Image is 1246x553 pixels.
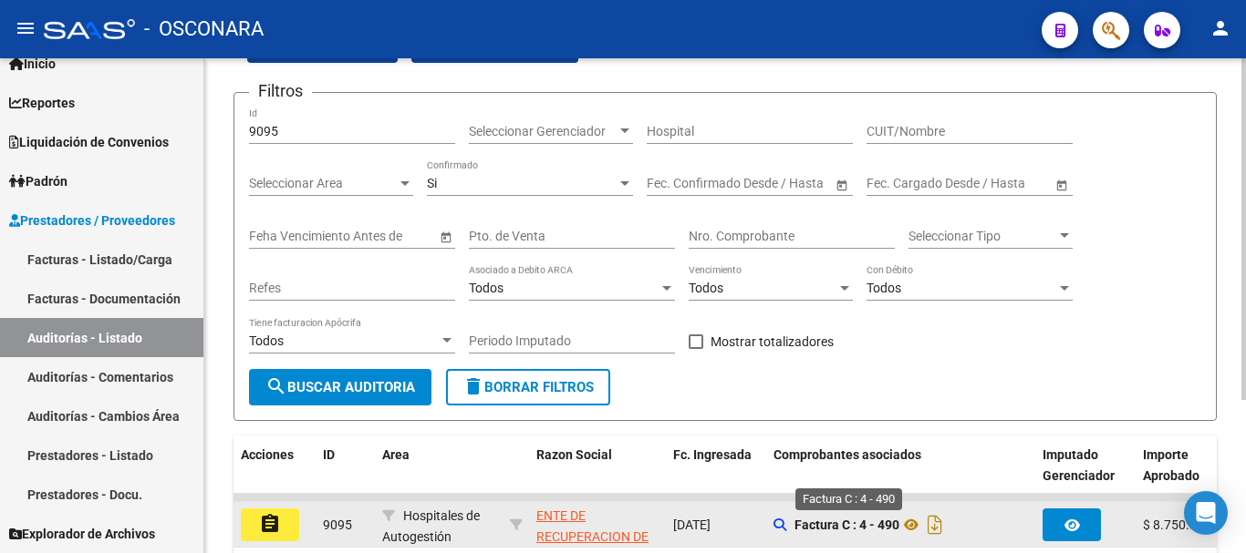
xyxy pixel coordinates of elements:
[265,379,415,395] span: Buscar Auditoria
[909,229,1056,244] span: Seleccionar Tipo
[265,375,287,397] mat-icon: search
[446,369,610,405] button: Borrar Filtros
[729,176,818,191] input: Fecha fin
[249,78,312,104] h3: Filtros
[375,435,503,516] datatable-header-cell: Area
[774,447,921,462] span: Comprobantes asociados
[923,510,947,539] i: Descargar documento
[9,210,175,230] span: Prestadores / Proveedores
[794,517,899,532] strong: Factura C : 4 - 490
[9,132,169,152] span: Liquidación de Convenios
[832,175,851,194] button: Open calendar
[673,517,711,532] span: [DATE]
[867,176,933,191] input: Fecha inicio
[241,447,294,462] span: Acciones
[436,227,455,246] button: Open calendar
[1136,435,1236,516] datatable-header-cell: Importe Aprobado
[536,506,659,544] div: - 30718615700
[15,17,36,39] mat-icon: menu
[536,447,612,462] span: Razon Social
[249,333,284,348] span: Todos
[323,517,352,532] span: 9095
[766,435,1035,516] datatable-header-cell: Comprobantes asociados
[1210,17,1231,39] mat-icon: person
[323,447,335,462] span: ID
[9,93,75,113] span: Reportes
[316,435,375,516] datatable-header-cell: ID
[1143,517,1229,532] span: $ 8.750.398,75
[249,369,431,405] button: Buscar Auditoria
[144,9,264,49] span: - OSCONARA
[259,513,281,535] mat-icon: assignment
[9,524,155,544] span: Explorador de Archivos
[469,124,617,139] span: Seleccionar Gerenciador
[234,435,316,516] datatable-header-cell: Acciones
[689,281,723,295] span: Todos
[949,176,1038,191] input: Fecha fin
[9,171,67,191] span: Padrón
[382,508,480,544] span: Hospitales de Autogestión
[382,447,410,462] span: Area
[427,176,437,190] span: Si
[1052,175,1071,194] button: Open calendar
[1184,491,1228,535] div: Open Intercom Messenger
[673,447,752,462] span: Fc. Ingresada
[666,435,766,516] datatable-header-cell: Fc. Ingresada
[249,176,397,191] span: Seleccionar Area
[867,281,901,295] span: Todos
[711,331,834,353] span: Mostrar totalizadores
[1143,447,1199,483] span: Importe Aprobado
[469,281,504,295] span: Todos
[1043,447,1115,483] span: Imputado Gerenciador
[462,379,594,395] span: Borrar Filtros
[462,375,484,397] mat-icon: delete
[1035,435,1136,516] datatable-header-cell: Imputado Gerenciador
[529,435,666,516] datatable-header-cell: Razon Social
[9,54,56,74] span: Inicio
[647,176,713,191] input: Fecha inicio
